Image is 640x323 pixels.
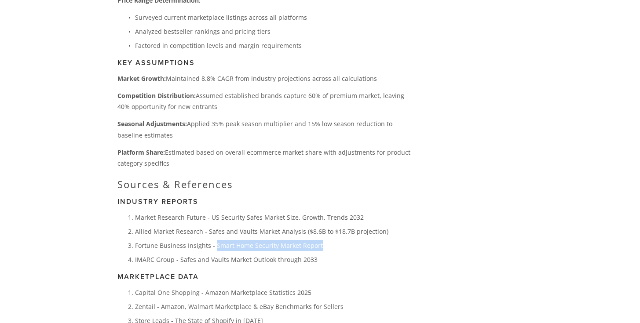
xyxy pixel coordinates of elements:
[117,148,165,156] strong: Platform Share:
[135,12,411,23] p: Surveyed current marketplace listings across all platforms
[117,178,411,190] h2: Sources & References
[135,212,411,223] p: Market Research Future - US Security Safes Market Size, Growth, Trends 2032
[117,58,411,67] h3: Key Assumptions
[117,74,166,83] strong: Market Growth:
[117,91,196,100] strong: Competition Distribution:
[135,240,411,251] p: Fortune Business Insights - Smart Home Security Market Report
[135,301,411,312] p: Zentail - Amazon, Walmart Marketplace & eBay Benchmarks for Sellers
[117,272,411,281] h3: Marketplace Data
[117,147,411,169] p: Estimated based on overall ecommerce market share with adjustments for product category specifics
[135,287,411,298] p: Capital One Shopping - Amazon Marketplace Statistics 2025
[135,26,411,37] p: Analyzed bestseller rankings and pricing tiers
[135,254,411,265] p: IMARC Group - Safes and Vaults Market Outlook through 2033
[117,90,411,112] p: Assumed established brands capture 60% of premium market, leaving 40% opportunity for new entrants
[117,118,411,140] p: Applied 35% peak season multiplier and 15% low season reduction to baseline estimates
[117,120,187,128] strong: Seasonal Adjustments:
[135,40,411,51] p: Factored in competition levels and margin requirements
[117,73,411,84] p: Maintained 8.8% CAGR from industry projections across all calculations
[117,197,411,206] h3: Industry Reports
[135,226,411,237] p: Allied Market Research - Safes and Vaults Market Analysis ($8.6B to $18.7B projection)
